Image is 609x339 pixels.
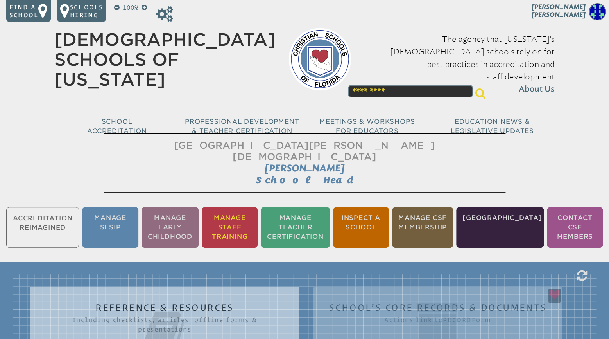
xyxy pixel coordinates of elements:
li: Contact CSF Members [547,207,603,248]
li: Manage Teacher Certification [261,207,330,248]
p: The agency that [US_STATE]’s [DEMOGRAPHIC_DATA] schools rely on for best practices in accreditati... [364,33,555,96]
li: Manage CSF Membership [392,207,453,248]
span: School Accreditation [87,118,147,135]
span: Professional Development & Teacher Certification [185,118,299,135]
img: 76ffd2a4fbb71011d9448bd30a0b3acf [589,3,606,20]
a: [DEMOGRAPHIC_DATA] Schools of [US_STATE] [54,29,276,90]
li: Inspect a School [333,207,389,248]
p: 100% [121,3,140,13]
li: Manage SESIP [82,207,138,248]
span: Meetings & Workshops for Educators [319,118,415,135]
span: [PERSON_NAME] [265,162,345,174]
span: Education News & Legislative Updates [450,118,534,135]
span: [GEOGRAPHIC_DATA][PERSON_NAME][DEMOGRAPHIC_DATA] [174,140,435,162]
span: School Head [256,174,353,185]
span: [PERSON_NAME] [PERSON_NAME] [532,3,586,18]
p: Schools Hiring [70,3,103,19]
p: Find a school [9,3,38,19]
li: Manage Early Childhood [142,207,199,248]
li: Manage Staff Training [202,207,258,248]
img: csf-logo-web-colors.png [288,28,351,90]
li: [GEOGRAPHIC_DATA] [456,207,544,248]
span: About Us [519,83,555,96]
